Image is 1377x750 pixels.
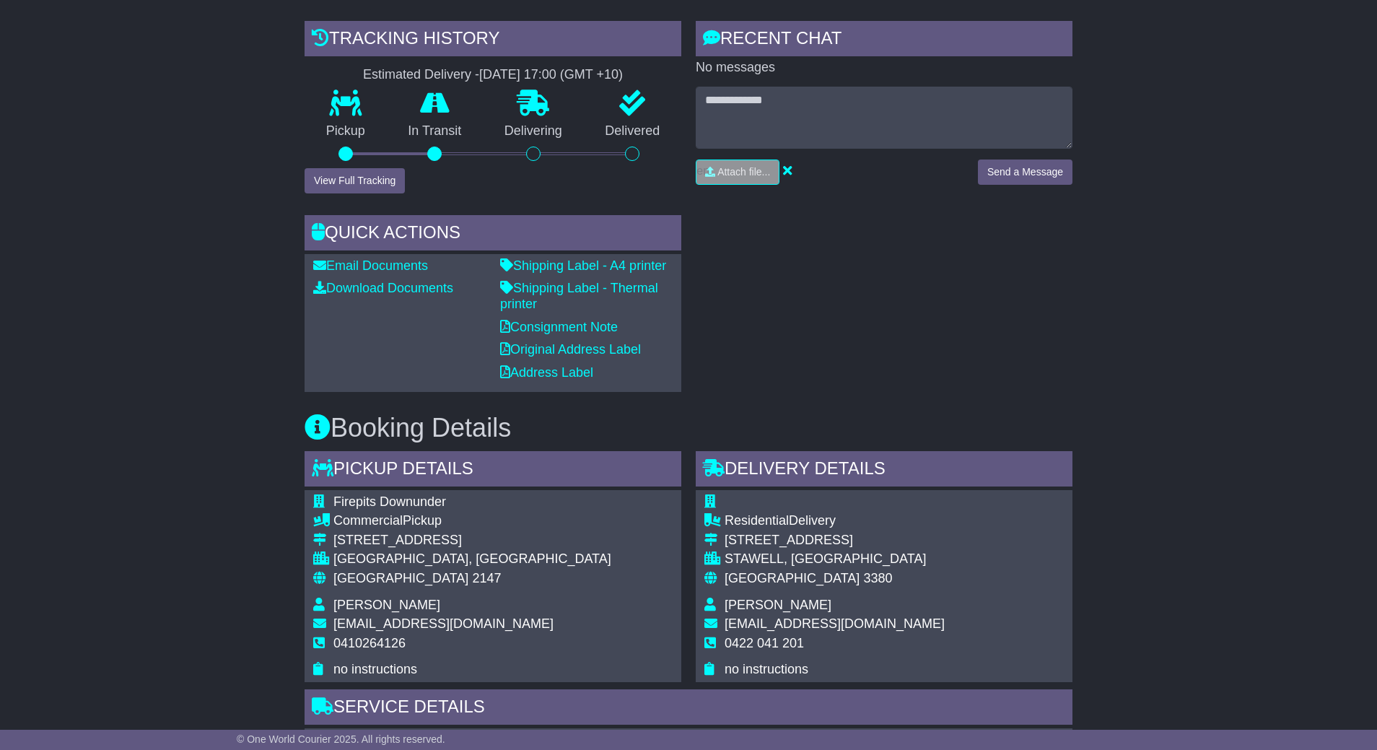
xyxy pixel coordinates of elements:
a: Consignment Note [500,320,618,334]
span: [EMAIL_ADDRESS][DOMAIN_NAME] [333,616,554,631]
p: In Transit [387,123,484,139]
div: [DATE] 17:00 (GMT +10) [479,67,623,83]
span: [EMAIL_ADDRESS][DOMAIN_NAME] [725,616,945,631]
span: [PERSON_NAME] [333,598,440,612]
span: no instructions [725,662,808,676]
div: Pickup Details [305,451,681,490]
div: RECENT CHAT [696,21,1072,60]
button: View Full Tracking [305,168,405,193]
a: Original Address Label [500,342,641,357]
span: [PERSON_NAME] [725,598,831,612]
div: Delivery Details [696,451,1072,490]
div: Service Details [305,689,1072,728]
p: Delivering [483,123,584,139]
button: Send a Message [978,160,1072,185]
div: Tracking history [305,21,681,60]
a: Shipping Label - A4 printer [500,258,666,273]
span: Firepits Downunder [333,494,446,509]
div: Delivery [725,513,945,529]
a: Email Documents [313,258,428,273]
a: Download Documents [313,281,453,295]
span: 2147 [472,571,501,585]
h3: Booking Details [305,414,1072,442]
div: [STREET_ADDRESS] [333,533,611,549]
span: 0422 041 201 [725,636,804,650]
span: © One World Courier 2025. All rights reserved. [237,733,445,745]
span: Residential [725,513,789,528]
div: [STREET_ADDRESS] [725,533,945,549]
a: Shipping Label - Thermal printer [500,281,658,311]
div: [GEOGRAPHIC_DATA], [GEOGRAPHIC_DATA] [333,551,611,567]
span: Commercial [333,513,403,528]
div: Estimated Delivery - [305,67,681,83]
span: no instructions [333,662,417,676]
p: No messages [696,60,1072,76]
span: 3380 [863,571,892,585]
div: Quick Actions [305,215,681,254]
div: Pickup [333,513,611,529]
p: Delivered [584,123,682,139]
span: [GEOGRAPHIC_DATA] [725,571,860,585]
p: Pickup [305,123,387,139]
a: Address Label [500,365,593,380]
div: STAWELL, [GEOGRAPHIC_DATA] [725,551,945,567]
span: 0410264126 [333,636,406,650]
span: [GEOGRAPHIC_DATA] [333,571,468,585]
